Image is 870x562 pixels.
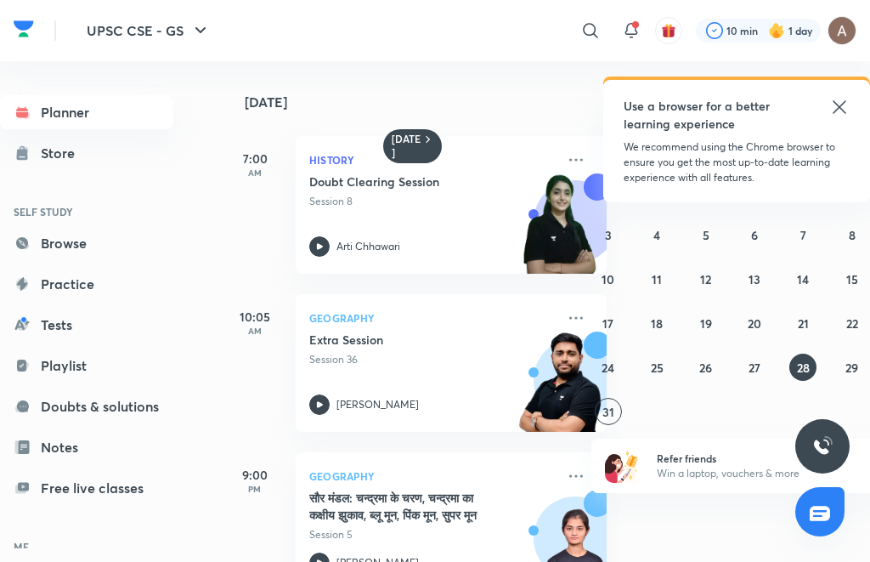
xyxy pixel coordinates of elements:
[657,451,866,466] h6: Refer friends
[513,332,607,449] img: unacademy
[692,221,720,248] button: August 5, 2025
[748,315,761,332] abbr: August 20, 2025
[336,239,400,254] p: Arti Chhawari
[741,354,768,381] button: August 27, 2025
[849,227,856,243] abbr: August 8, 2025
[309,490,521,524] h5: सौर मंडल: चन्‍द्रमा के चरण, चन्‍द्रमा का कक्षीय झुकाव, ब्‍लू मून, पिंक मून, सुपर मून
[602,271,614,287] abbr: August 10, 2025
[309,466,556,486] p: Geography
[789,354,816,381] button: August 28, 2025
[741,265,768,292] button: August 13, 2025
[652,271,662,287] abbr: August 11, 2025
[602,315,613,332] abbr: August 17, 2025
[14,16,34,42] img: Company Logo
[692,309,720,337] button: August 19, 2025
[392,133,421,160] h6: [DATE]
[706,22,723,39] img: check rounded
[749,271,760,287] abbr: August 13, 2025
[846,315,858,332] abbr: August 22, 2025
[741,309,768,337] button: August 20, 2025
[812,436,833,457] img: ttu
[741,221,768,248] button: August 6, 2025
[692,265,720,292] button: August 12, 2025
[605,227,612,243] abbr: August 3, 2025
[703,227,709,243] abbr: August 5, 2025
[624,97,793,133] h5: Use a browser for a better learning experience
[221,484,289,494] p: PM
[845,360,858,376] abbr: August 29, 2025
[309,308,556,328] p: Geography
[828,16,856,45] img: ANJU SAHU
[797,271,809,287] abbr: August 14, 2025
[789,309,816,337] button: August 21, 2025
[751,227,758,243] abbr: August 6, 2025
[797,360,810,376] abbr: August 28, 2025
[309,527,556,542] p: Session 5
[221,150,289,167] h5: 7:00
[309,352,556,367] p: Session 36
[41,143,85,163] div: Store
[245,95,624,109] h4: [DATE]
[336,397,419,412] p: [PERSON_NAME]
[651,360,664,376] abbr: August 25, 2025
[657,466,866,481] p: Win a laptop, vouchers & more
[661,23,676,38] img: avatar
[513,173,607,291] img: unacademy
[309,332,521,349] h5: Extra Session
[798,315,809,332] abbr: August 21, 2025
[700,271,711,287] abbr: August 12, 2025
[839,265,866,292] button: August 15, 2025
[800,227,806,243] abbr: August 7, 2025
[624,139,850,185] p: We recommend using the Chrome browser to ensure you get the most up-to-date learning experience w...
[789,221,816,248] button: August 7, 2025
[653,227,660,243] abbr: August 4, 2025
[76,14,221,48] button: UPSC CSE - GS
[643,309,670,337] button: August 18, 2025
[643,265,670,292] button: August 11, 2025
[595,354,622,381] button: August 24, 2025
[605,449,639,483] img: referral
[839,309,866,337] button: August 22, 2025
[699,360,712,376] abbr: August 26, 2025
[789,265,816,292] button: August 14, 2025
[309,173,521,190] h5: Doubt Clearing Session
[595,221,622,248] button: August 3, 2025
[643,354,670,381] button: August 25, 2025
[602,360,614,376] abbr: August 24, 2025
[595,398,622,425] button: August 31, 2025
[643,221,670,248] button: August 4, 2025
[595,309,622,337] button: August 17, 2025
[309,194,556,209] p: Session 8
[595,265,622,292] button: August 10, 2025
[309,150,556,170] p: History
[221,326,289,336] p: AM
[839,221,866,248] button: August 8, 2025
[692,354,720,381] button: August 26, 2025
[655,17,682,44] button: avatar
[700,315,712,332] abbr: August 19, 2025
[839,354,866,381] button: August 29, 2025
[846,271,858,287] abbr: August 15, 2025
[221,308,289,326] h5: 10:05
[768,22,785,39] img: streak
[651,315,663,332] abbr: August 18, 2025
[602,404,614,420] abbr: August 31, 2025
[749,360,760,376] abbr: August 27, 2025
[221,466,289,484] h5: 9:00
[14,16,34,46] a: Company Logo
[221,167,289,178] p: AM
